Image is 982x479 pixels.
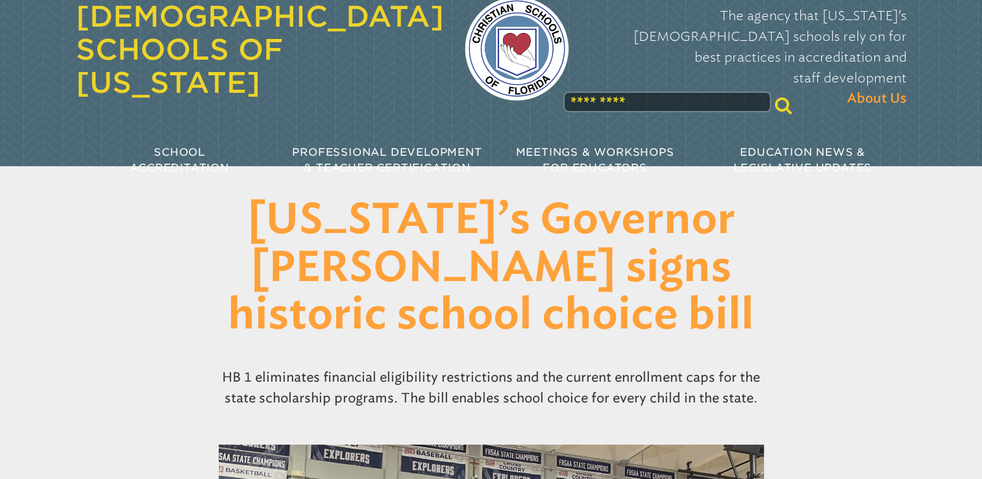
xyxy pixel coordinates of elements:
span: Education News & Legislative Updates [733,146,872,174]
span: About Us [847,88,907,109]
h1: [US_STATE]’s Governor [PERSON_NAME] signs historic school choice bill [158,197,825,341]
span: Professional Development & Teacher Certification [292,146,482,174]
span: School Accreditation [130,146,228,174]
p: HB 1 eliminates financial eligibility restrictions and the current enrollment caps for the state ... [219,362,764,413]
p: The agency that [US_STATE]’s [DEMOGRAPHIC_DATA] schools rely on for best practices in accreditati... [589,5,907,109]
span: Meetings & Workshops for Educators [516,146,674,174]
